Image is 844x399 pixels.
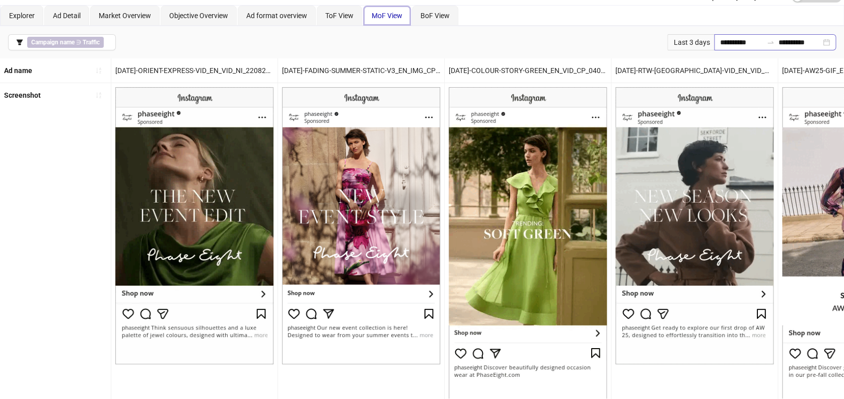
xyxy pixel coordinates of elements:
div: [DATE]-FADING-SUMMER-STATIC-V3_EN_IMG_CP_08072025_F_CC_SC1_USP11_FADING-SUMMER [278,58,444,83]
span: Ad format overview [246,12,307,20]
button: Campaign name ∋ Traffic [8,34,116,50]
span: Ad Detail [53,12,81,20]
span: Explorer [9,12,35,20]
img: Screenshot 6917274432106 [282,87,440,364]
span: sort-ascending [95,67,102,74]
span: Market Overview [99,12,151,20]
img: Screenshot 6933738041306 [615,87,773,364]
span: ToF View [325,12,354,20]
b: Traffic [83,39,100,46]
span: BoF View [420,12,450,20]
img: Screenshot 6921666872506 [449,87,607,398]
span: ∋ [27,37,104,48]
div: [DATE]-ORIENT-EXPRESS-VID_EN_VID_NI_22082025_F_CC_SC1_USP11_ORIENT-EXPRESS [111,58,277,83]
span: filter [16,39,23,46]
b: Ad name [4,66,32,75]
div: [DATE]-RTW-[GEOGRAPHIC_DATA]-VID_EN_VID_NI_22082025_F_CC_SC1_USP11_RTW-[GEOGRAPHIC_DATA] [611,58,778,83]
span: to [766,38,775,46]
img: Screenshot 6933738041106 [115,87,273,364]
div: Last 3 days [667,34,714,50]
b: Campaign name [31,39,75,46]
span: swap-right [766,38,775,46]
div: [DATE]-COLOUR-STORY-GREEN_EN_VID_CP_04082025_F_NSE_SC1_USP11_COLOUR-STORY [445,58,611,83]
span: Objective Overview [169,12,228,20]
b: Screenshot [4,91,41,99]
span: sort-ascending [95,92,102,99]
span: MoF View [372,12,402,20]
